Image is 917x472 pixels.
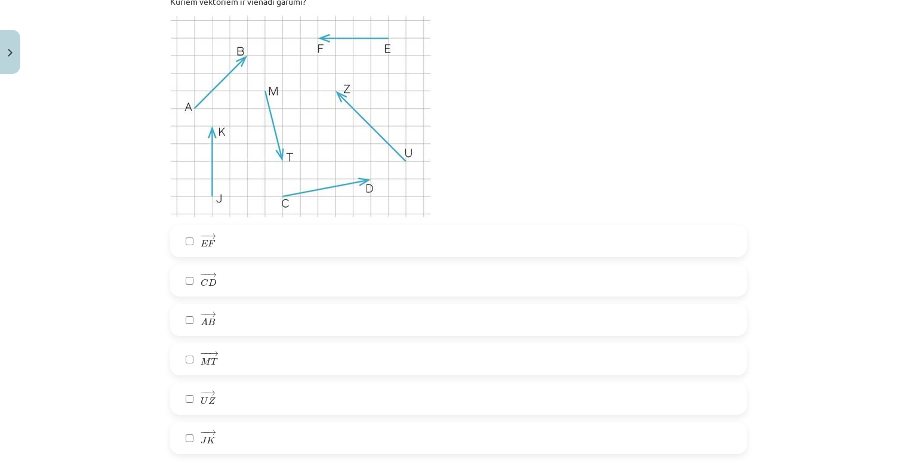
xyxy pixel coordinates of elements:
[201,318,208,326] span: A
[200,312,208,317] span: −
[211,358,218,365] span: T
[207,312,216,317] span: →
[207,273,217,278] span: →
[206,391,216,396] span: →
[8,49,13,57] img: icon-close-lesson-0947bae3869378f0d4975bcd49f059093ad1ed9edebbc8119c70593378902aed.svg
[200,233,208,239] span: −
[203,430,204,436] span: −
[200,273,208,278] span: −
[208,318,215,326] span: B
[201,240,208,247] span: E
[201,436,207,444] span: J
[203,233,204,239] span: −
[208,279,217,286] span: D
[207,430,216,436] span: →
[207,233,216,239] span: →
[203,312,204,317] span: −
[208,240,216,247] span: F
[209,351,219,357] span: →
[207,436,216,444] span: K
[201,357,211,365] span: M
[204,351,208,357] span: −
[201,397,208,405] span: U
[203,391,204,396] span: −
[201,279,208,286] span: C
[200,391,208,396] span: −
[200,430,208,436] span: −
[204,273,205,278] span: −
[200,351,208,357] span: −
[208,397,216,405] span: Z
